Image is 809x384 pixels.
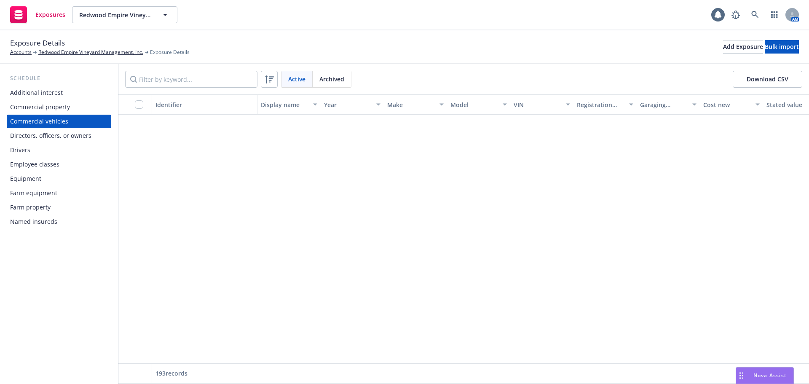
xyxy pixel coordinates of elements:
div: Commercial vehicles [10,115,68,128]
button: Model [447,94,510,115]
div: Schedule [7,74,111,83]
button: Identifier [152,94,257,115]
div: Make [387,100,434,109]
a: Farm equipment [7,186,111,200]
a: Directors, officers, or owners [7,129,111,142]
a: Additional interest [7,86,111,99]
button: Download CSV [733,71,802,88]
a: Equipment [7,172,111,185]
a: Drivers [7,143,111,157]
div: Directors, officers, or owners [10,129,91,142]
span: Exposure Details [10,38,65,48]
div: Named insureds [10,215,57,228]
a: Accounts [10,48,32,56]
div: Drivers [10,143,30,157]
input: Filter by keyword... [125,71,257,88]
div: Garaging address [640,100,687,109]
button: Year [321,94,384,115]
button: Registration state [573,94,637,115]
a: Farm property [7,201,111,214]
button: Display name [257,94,321,115]
button: Cost new [700,94,763,115]
button: Make [384,94,447,115]
div: Display name [261,100,308,109]
input: Select all [135,100,143,109]
div: Identifier [155,100,254,109]
button: Add Exposure [723,40,763,54]
div: Cost new [703,100,750,109]
a: Redwood Empire Vineyard Management, Inc. [38,48,143,56]
span: Nova Assist [753,372,787,379]
a: Commercial vehicles [7,115,111,128]
div: Additional interest [10,86,63,99]
div: Add Exposure [723,40,763,53]
button: Nova Assist [736,367,794,384]
span: Exposure Details [150,48,190,56]
span: Archived [319,75,344,83]
span: 193 records [155,369,188,377]
div: Commercial property [10,100,70,114]
div: Farm property [10,201,51,214]
button: VIN [510,94,573,115]
a: Named insureds [7,215,111,228]
div: VIN [514,100,561,109]
span: Active [288,75,305,83]
a: Search [747,6,763,23]
a: Switch app [766,6,783,23]
div: Equipment [10,172,41,185]
div: Model [450,100,498,109]
a: Commercial property [7,100,111,114]
button: Redwood Empire Vineyard Management, Inc. [72,6,177,23]
a: Exposures [7,3,69,27]
div: Registration state [577,100,624,109]
div: Bulk import [765,40,799,53]
span: Redwood Empire Vineyard Management, Inc. [79,11,152,19]
span: Exposures [35,11,65,18]
div: Year [324,100,371,109]
div: Farm equipment [10,186,57,200]
div: Drag to move [736,368,747,384]
a: Employee classes [7,158,111,171]
button: Bulk import [765,40,799,54]
div: Employee classes [10,158,59,171]
a: Report a Bug [727,6,744,23]
button: Garaging address [637,94,700,115]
